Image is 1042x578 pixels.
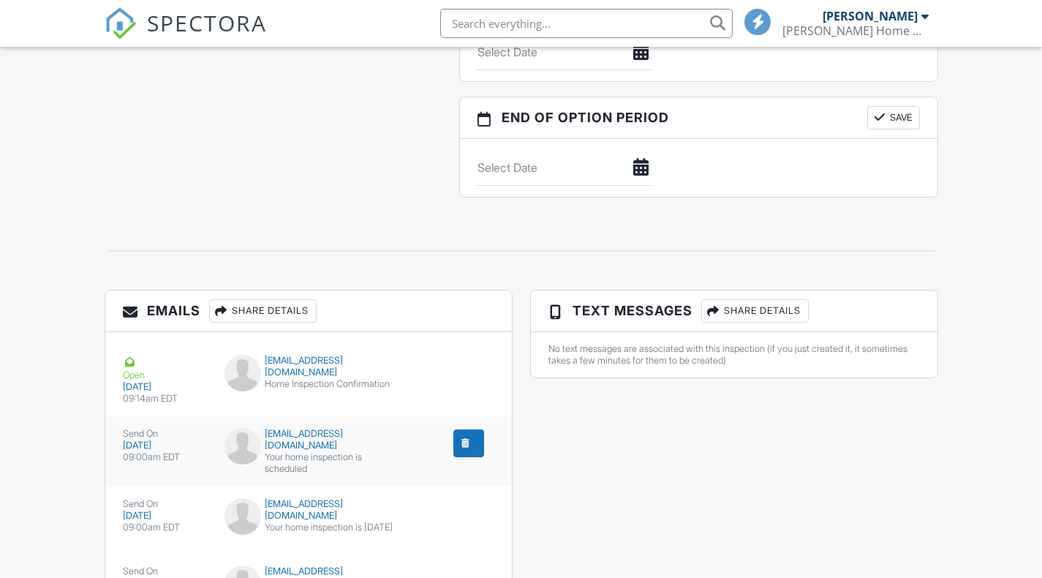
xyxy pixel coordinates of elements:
span: SPECTORA [147,7,267,38]
div: Send On [123,498,207,510]
img: The Best Home Inspection Software - Spectora [105,7,137,40]
div: 09:00am EDT [123,522,207,533]
div: No text messages are associated with this inspection (if you just created it, it sometimes takes ... [548,343,920,367]
div: [DATE] [123,440,207,451]
input: Select Date [477,34,652,70]
div: Share Details [701,299,809,323]
div: Your home inspection is scheduled [224,451,393,475]
div: 09:14am EDT [123,393,207,405]
h3: Emails [105,290,512,332]
div: [EMAIL_ADDRESS][DOMAIN_NAME] [224,355,393,378]
div: Send On [123,566,207,577]
div: Open [123,355,207,381]
a: Open [DATE] 09:14am EDT [EMAIL_ADDRESS][DOMAIN_NAME] Home Inspection Confirmation [105,343,512,416]
div: Send On [123,428,207,440]
div: [PERSON_NAME] [823,9,918,23]
input: Search everything... [440,9,733,38]
img: default-user-f0147aede5fd5fa78ca7ade42f37bd4542148d508eef1c3d3ea960f66861d68b.jpg [224,355,261,391]
a: SPECTORA [105,20,267,50]
img: default-user-f0147aede5fd5fa78ca7ade42f37bd4542148d508eef1c3d3ea960f66861d68b.jpg [224,498,261,535]
button: Save [867,106,920,130]
div: Home Inspection Confirmation [224,378,393,390]
div: Barclay Home & Building Inspections LLC [782,23,929,38]
img: default-user-f0147aede5fd5fa78ca7ade42f37bd4542148d508eef1c3d3ea960f66861d68b.jpg [224,428,261,465]
div: [EMAIL_ADDRESS][DOMAIN_NAME] [224,428,393,451]
div: [DATE] [123,510,207,522]
div: [DATE] [123,381,207,393]
div: Your home inspection is [DATE] [224,522,393,533]
span: End of Option Period [502,108,669,127]
h3: Text Messages [531,290,937,332]
input: Select Date [477,150,652,186]
div: 09:00am EDT [123,451,207,463]
div: [EMAIL_ADDRESS][DOMAIN_NAME] [224,498,393,522]
div: Share Details [209,299,317,323]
